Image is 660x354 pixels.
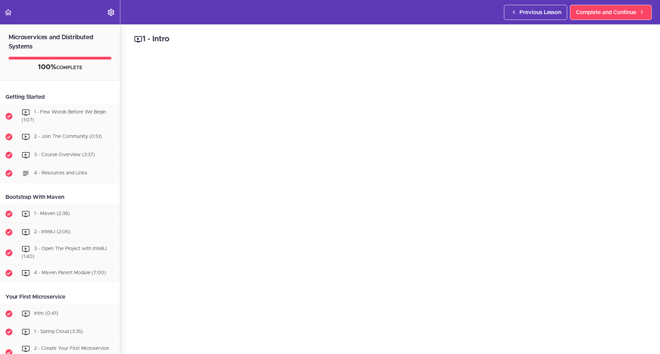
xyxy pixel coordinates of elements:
[570,5,652,20] a: Complete and Continue
[22,110,106,122] span: 1 - Few Words Before We Begin (1:07)
[576,8,636,17] span: Complete and Continue
[34,311,58,316] span: Intro (0:41)
[22,246,107,259] span: 3 - Open The Project with IntelliJ (1:40)
[519,8,561,17] span: Previous Lesson
[107,8,115,17] svg: Settings Menu
[34,211,70,216] span: 1 - Maven (2:38)
[34,171,87,175] span: 4 - Resources and Links
[134,55,646,344] iframe: Video Player
[504,5,567,20] a: Previous Lesson
[9,63,111,72] div: COMPLETE
[34,152,95,157] span: 3 - Course Overview (3:37)
[4,8,12,17] svg: Back to course curriculum
[34,271,106,276] span: 4 - Maven Parent Module (7:00)
[134,33,646,45] h2: 1 - Intro
[34,134,102,139] span: 2 - Join The Community (0:51)
[34,229,70,234] span: 2 - IntelliJ (2:06)
[34,330,83,334] span: 1 - Spring Cloud (3:35)
[38,64,56,71] span: 100%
